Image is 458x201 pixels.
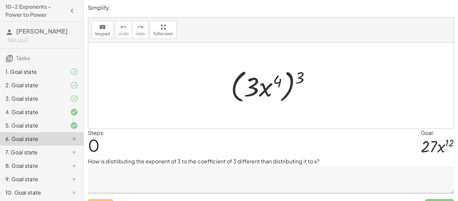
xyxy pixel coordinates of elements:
[8,36,78,43] div: Not you?
[115,21,132,39] button: undoundo
[119,32,129,36] span: undo
[88,129,105,136] label: Steps:
[16,27,68,35] span: [PERSON_NAME]
[70,95,78,103] i: Task finished and part of it marked as correct.
[5,108,59,116] div: 4. Goal state
[5,148,59,156] div: 7. Goal state
[5,121,59,130] div: 5. Goal state
[5,3,66,19] h4: 10-2 Exponents - Power to Power
[5,68,59,76] div: 1. Goal state
[5,175,59,183] div: 9. Goal state
[88,135,100,155] span: 0
[5,162,59,170] div: 8. Goal state
[92,21,114,39] button: keyboardkeypad
[70,189,78,197] i: Task not started.
[70,148,78,156] i: Task not started.
[70,135,78,143] i: Task not started.
[88,157,454,165] p: How is distributing the exponent of 3 to the coefficient of 3 different than distributing it to x?
[5,189,59,197] div: 10. Goal state
[70,162,78,170] i: Task not started.
[5,81,59,89] div: 2. Goal state
[70,81,78,89] i: Task finished and part of it marked as correct.
[154,32,173,36] span: fullscreen
[70,175,78,183] i: Task not started.
[5,95,59,103] div: 3. Goal state
[421,129,454,137] div: Goal:
[5,135,59,143] div: 6. Goal state
[70,121,78,130] i: Task finished and correct.
[70,68,78,76] i: Task finished and part of it marked as correct.
[95,32,110,36] span: keypad
[120,23,127,31] i: undo
[136,32,145,36] span: redo
[99,23,106,31] i: keyboard
[16,54,30,61] span: Tasks
[70,108,78,116] i: Task finished and correct.
[150,21,177,39] button: fullscreen
[137,23,144,31] i: redo
[88,4,454,12] p: Simplify.
[132,21,149,39] button: redoredo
